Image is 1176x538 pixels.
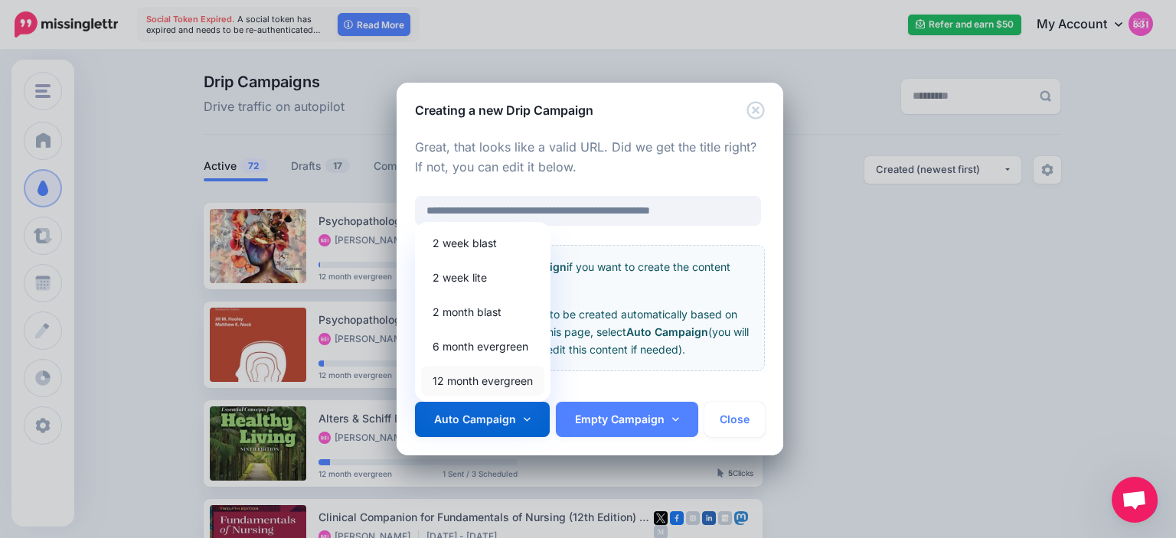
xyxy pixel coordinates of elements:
[415,402,550,437] a: Auto Campaign
[415,101,593,119] h5: Creating a new Drip Campaign
[428,305,752,358] p: If you'd like the content to be created automatically based on the content we find on this page, ...
[421,262,544,292] a: 2 week lite
[421,366,544,396] a: 12 month evergreen
[421,297,544,327] a: 2 month blast
[421,228,544,258] a: 2 week blast
[626,325,708,338] b: Auto Campaign
[415,138,765,178] p: Great, that looks like a valid URL. Did we get the title right? If not, you can edit it below.
[746,101,765,120] button: Close
[428,258,752,293] p: Create an if you want to create the content yourself.
[421,331,544,361] a: 6 month evergreen
[704,402,765,437] button: Close
[556,402,698,437] a: Empty Campaign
